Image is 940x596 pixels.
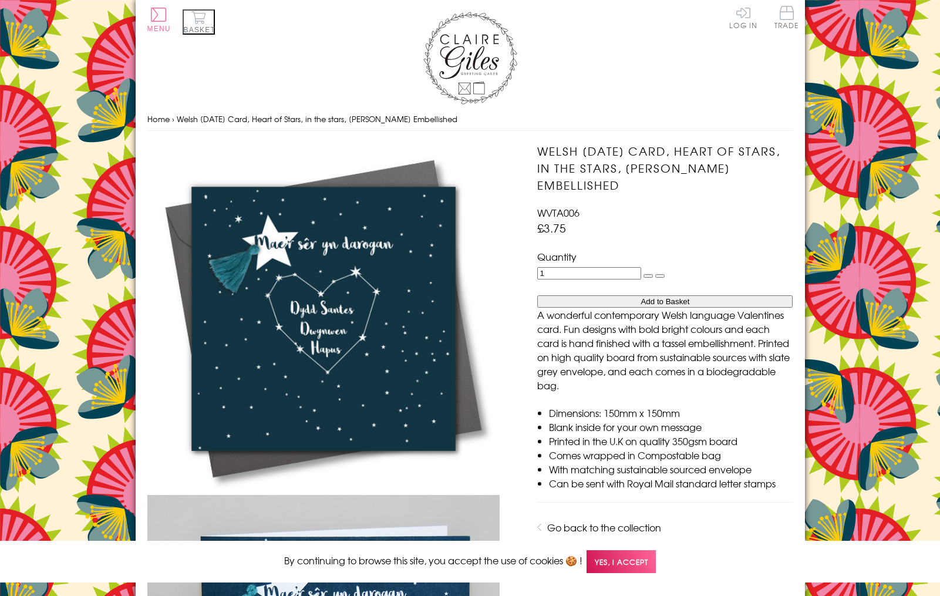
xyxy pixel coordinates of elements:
[549,420,793,434] li: Blank inside for your own message
[537,220,566,236] span: £3.75
[547,520,661,534] a: Go back to the collection
[177,113,457,124] span: Welsh [DATE] Card, Heart of Stars, in the stars, [PERSON_NAME] Embellished
[537,295,793,308] button: Add to Basket
[549,406,793,420] li: Dimensions: 150mm x 150mm
[147,143,500,495] img: Welsh Valentine's Day Card, Heart of Stars, in the stars, Tassel Embellished
[774,6,799,29] span: Trade
[147,8,171,33] button: Menu
[147,113,170,124] a: Home
[147,107,793,132] nav: breadcrumbs
[774,6,799,31] a: Trade
[549,434,793,448] li: Printed in the U.K on quality 350gsm board
[537,206,580,220] span: WVTA006
[147,25,171,33] span: Menu
[537,250,577,264] label: Quantity
[537,143,793,193] h1: Welsh [DATE] Card, Heart of Stars, in the stars, [PERSON_NAME] Embellished
[549,462,793,476] li: With matching sustainable sourced envelope
[729,6,757,29] a: Log In
[549,476,793,490] li: Can be sent with Royal Mail standard letter stamps
[183,9,215,35] button: Basket
[549,448,793,462] li: Comes wrapped in Compostable bag
[641,297,689,306] span: Add to Basket
[587,550,656,573] span: Yes, I accept
[423,12,517,105] img: Claire Giles Greetings Cards
[537,308,793,392] p: A wonderful contemporary Welsh language Valentines card. Fun designs with bold bright colours and...
[172,113,174,124] span: ›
